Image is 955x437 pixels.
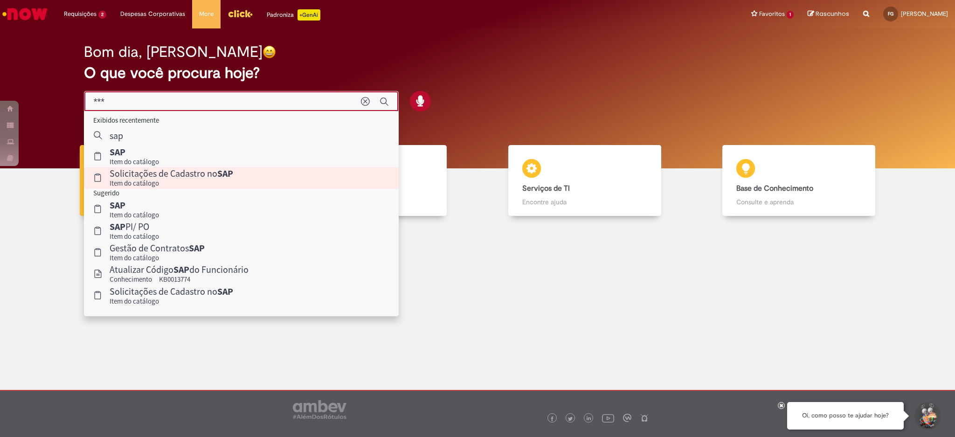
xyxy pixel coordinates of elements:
[587,416,591,422] img: logo_footer_linkedin.png
[298,9,320,21] p: +GenAi
[477,145,692,216] a: Serviços de TI Encontre ajuda
[263,45,276,59] img: happy-face.png
[98,11,106,19] span: 2
[623,414,631,422] img: logo_footer_workplace.png
[120,9,185,19] span: Despesas Corporativas
[736,197,861,207] p: Consulte e aprenda
[808,10,849,19] a: Rascunhos
[84,65,872,81] h2: O que você procura hoje?
[692,145,907,216] a: Base de Conhecimento Consulte e aprenda
[522,184,570,193] b: Serviços de TI
[550,416,554,421] img: logo_footer_facebook.png
[787,11,794,19] span: 1
[888,11,893,17] span: FG
[759,9,785,19] span: Favoritos
[267,9,320,21] div: Padroniza
[568,416,573,421] img: logo_footer_twitter.png
[49,145,263,216] a: Tirar dúvidas Tirar dúvidas com Lupi Assist e Gen Ai
[787,402,904,430] div: Oi, como posso te ajudar hoje?
[913,402,941,430] button: Iniciar Conversa de Suporte
[901,10,948,18] span: [PERSON_NAME]
[64,9,97,19] span: Requisições
[816,9,849,18] span: Rascunhos
[736,184,813,193] b: Base de Conhecimento
[640,414,649,422] img: logo_footer_naosei.png
[293,400,346,419] img: logo_footer_ambev_rotulo_gray.png
[199,9,214,19] span: More
[228,7,253,21] img: click_logo_yellow_360x200.png
[84,44,263,60] h2: Bom dia, [PERSON_NAME]
[1,5,49,23] img: ServiceNow
[602,412,614,424] img: logo_footer_youtube.png
[522,197,647,207] p: Encontre ajuda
